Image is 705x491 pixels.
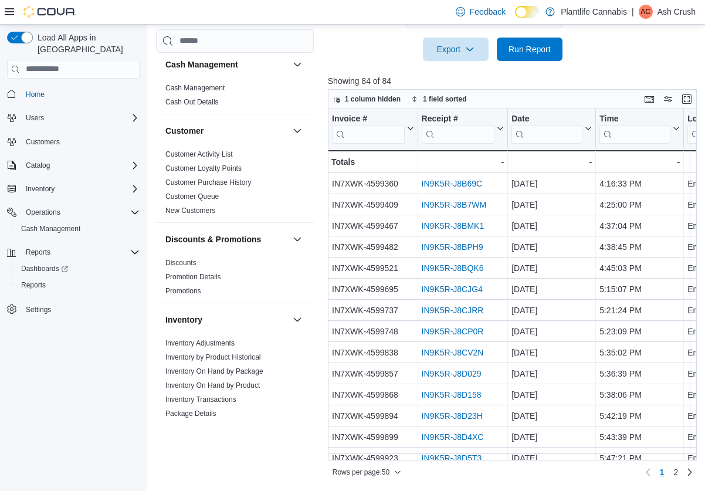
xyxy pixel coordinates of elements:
[421,285,482,294] a: IN9K5R-J8CJG4
[21,182,140,196] span: Inventory
[423,94,467,104] span: 1 field sorted
[165,353,261,361] a: Inventory by Product Historical
[423,38,489,61] button: Export
[421,263,483,273] a: IN9K5R-J8BQK6
[165,59,238,70] h3: Cash Management
[26,184,55,194] span: Inventory
[26,90,45,99] span: Home
[7,81,140,348] nav: Complex example
[497,38,562,61] button: Run Report
[165,273,221,281] a: Promotion Details
[641,465,655,479] button: Previous page
[33,32,140,55] span: Load All Apps in [GEOGRAPHIC_DATA]
[511,282,592,296] div: [DATE]
[16,222,140,236] span: Cash Management
[421,179,482,188] a: IN9K5R-J8B69C
[511,303,592,317] div: [DATE]
[511,261,592,275] div: [DATE]
[165,314,288,326] button: Inventory
[21,302,140,316] span: Settings
[599,367,680,381] div: 5:36:39 PM
[165,287,201,295] a: Promotions
[599,113,670,124] div: Time
[21,134,140,149] span: Customers
[561,5,627,19] p: Plantlife Cannabis
[332,367,414,381] div: IN7XWK-4599857
[26,137,60,147] span: Customers
[21,158,55,172] button: Catalog
[156,256,314,303] div: Discounts & Promotions
[2,133,144,150] button: Customers
[421,155,504,169] div: -
[165,314,202,326] h3: Inventory
[511,219,592,233] div: [DATE]
[165,192,219,201] a: Customer Queue
[430,38,482,61] span: Export
[165,59,288,70] button: Cash Management
[470,6,506,18] span: Feedback
[156,147,314,222] div: Customer
[511,451,592,465] div: [DATE]
[599,451,680,465] div: 5:47:21 PM
[165,83,225,93] span: Cash Management
[599,261,680,275] div: 4:45:03 PM
[165,409,216,418] a: Package Details
[165,395,236,404] a: Inventory Transactions
[421,369,481,378] a: IN9K5R-J8D029
[642,92,656,106] button: Keyboard shortcuts
[332,409,414,423] div: IN7XWK-4599894
[511,367,592,381] div: [DATE]
[332,282,414,296] div: IN7XWK-4599695
[511,113,582,143] div: Date
[21,303,56,317] a: Settings
[345,94,401,104] span: 1 column hidden
[21,87,49,101] a: Home
[165,150,233,158] a: Customer Activity List
[673,466,678,478] span: 2
[165,125,204,137] h3: Customer
[509,43,551,55] span: Run Report
[511,155,592,169] div: -
[332,113,414,143] button: Invoice #
[16,278,140,292] span: Reports
[599,155,680,169] div: -
[21,111,49,125] button: Users
[165,84,225,92] a: Cash Management
[639,5,653,19] div: Ash Crush
[332,113,405,124] div: Invoice #
[165,338,235,348] span: Inventory Adjustments
[165,206,215,215] span: New Customers
[331,155,414,169] div: Totals
[2,110,144,126] button: Users
[23,6,76,18] img: Cova
[511,409,592,423] div: [DATE]
[12,277,144,293] button: Reports
[328,92,405,106] button: 1 column hidden
[290,57,304,72] button: Cash Management
[511,113,582,124] div: Date
[655,463,683,482] ul: Pagination for preceding grid
[16,262,73,276] a: Dashboards
[640,5,650,19] span: AC
[165,395,236,404] span: Inventory Transactions
[26,305,51,314] span: Settings
[332,113,405,143] div: Invoice #
[21,111,140,125] span: Users
[165,125,288,137] button: Customer
[511,430,592,444] div: [DATE]
[332,324,414,338] div: IN7XWK-4599748
[165,178,252,187] span: Customer Purchase History
[421,348,483,357] a: IN9K5R-J8CV2N
[332,219,414,233] div: IN7XWK-4599467
[421,113,494,124] div: Receipt #
[511,388,592,402] div: [DATE]
[657,5,696,19] p: Ash Crush
[165,178,252,187] a: Customer Purchase History
[21,280,46,290] span: Reports
[21,135,65,149] a: Customers
[421,113,494,143] div: Receipt # URL
[26,161,50,170] span: Catalog
[165,381,260,390] a: Inventory On Hand by Product
[165,98,219,106] a: Cash Out Details
[290,232,304,246] button: Discounts & Promotions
